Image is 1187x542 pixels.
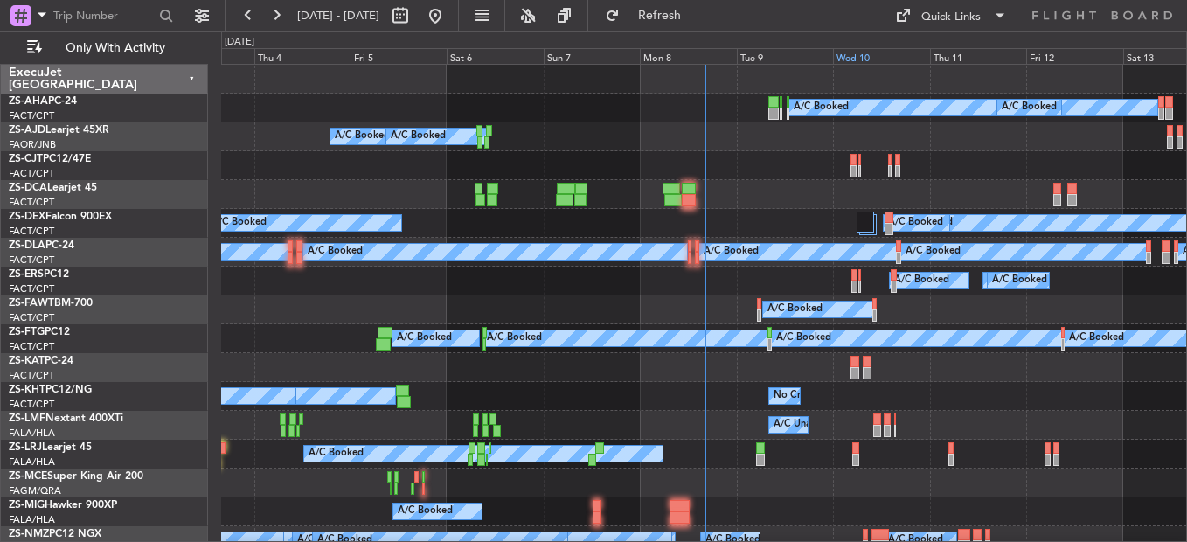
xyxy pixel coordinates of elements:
[623,10,697,22] span: Refresh
[9,471,47,482] span: ZS-MCE
[45,42,184,54] span: Only With Activity
[544,48,640,64] div: Sun 7
[888,210,943,236] div: A/C Booked
[9,327,70,337] a: ZS-FTGPC12
[391,123,446,149] div: A/C Booked
[9,356,45,366] span: ZS-KAT
[9,125,45,135] span: ZS-AJD
[597,2,702,30] button: Refresh
[9,225,54,238] a: FACT/CPT
[9,369,54,382] a: FACT/CPT
[9,282,54,295] a: FACT/CPT
[9,240,74,251] a: ZS-DLAPC-24
[9,212,45,222] span: ZS-DEX
[9,398,54,411] a: FACT/CPT
[9,109,54,122] a: FACT/CPT
[9,254,54,267] a: FACT/CPT
[9,96,48,107] span: ZS-AHA
[886,2,1016,30] button: Quick Links
[9,442,42,453] span: ZS-LRJ
[640,48,736,64] div: Mon 8
[1002,94,1057,121] div: A/C Booked
[930,48,1026,64] div: Thu 11
[19,34,190,62] button: Only With Activity
[9,269,44,280] span: ZS-ERS
[9,298,48,309] span: ZS-FAW
[9,327,45,337] span: ZS-FTG
[9,298,93,309] a: ZS-FAWTBM-700
[487,325,542,351] div: A/C Booked
[774,383,814,409] div: No Crew
[9,125,109,135] a: ZS-AJDLearjet 45XR
[398,498,453,525] div: A/C Booked
[9,356,73,366] a: ZS-KATPC-24
[9,413,45,424] span: ZS-LMF
[9,196,54,209] a: FACT/CPT
[921,9,981,26] div: Quick Links
[9,385,92,395] a: ZS-KHTPC12/NG
[9,138,56,151] a: FAOR/JNB
[794,94,849,121] div: A/C Booked
[767,296,823,323] div: A/C Booked
[397,325,452,351] div: A/C Booked
[906,239,961,265] div: A/C Booked
[774,412,846,438] div: A/C Unavailable
[1069,325,1124,351] div: A/C Booked
[9,500,45,511] span: ZS-MIG
[9,183,97,193] a: ZS-DCALearjet 45
[9,212,112,222] a: ZS-DEXFalcon 900EX
[9,311,54,324] a: FACT/CPT
[9,340,54,353] a: FACT/CPT
[447,48,543,64] div: Sat 6
[9,513,55,526] a: FALA/HLA
[297,8,379,24] span: [DATE] - [DATE]
[9,154,91,164] a: ZS-CJTPC12/47E
[9,529,49,539] span: ZS-NMZ
[309,441,364,467] div: A/C Booked
[9,96,77,107] a: ZS-AHAPC-24
[335,123,390,149] div: A/C Booked
[9,500,117,511] a: ZS-MIGHawker 900XP
[9,240,45,251] span: ZS-DLA
[704,239,759,265] div: A/C Booked
[53,3,154,29] input: Trip Number
[225,35,254,50] div: [DATE]
[351,48,447,64] div: Fri 5
[254,48,351,64] div: Thu 4
[9,442,92,453] a: ZS-LRJLearjet 45
[737,48,833,64] div: Tue 9
[9,413,123,424] a: ZS-LMFNextant 400XTi
[992,268,1047,294] div: A/C Booked
[1026,48,1122,64] div: Fri 12
[9,385,45,395] span: ZS-KHT
[776,325,831,351] div: A/C Booked
[308,239,363,265] div: A/C Booked
[9,269,69,280] a: ZS-ERSPC12
[9,183,47,193] span: ZS-DCA
[9,484,61,497] a: FAGM/QRA
[833,48,929,64] div: Wed 10
[9,167,54,180] a: FACT/CPT
[9,529,101,539] a: ZS-NMZPC12 NGX
[9,154,43,164] span: ZS-CJT
[9,455,55,469] a: FALA/HLA
[212,210,267,236] div: A/C Booked
[894,268,949,294] div: A/C Booked
[9,427,55,440] a: FALA/HLA
[9,471,143,482] a: ZS-MCESuper King Air 200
